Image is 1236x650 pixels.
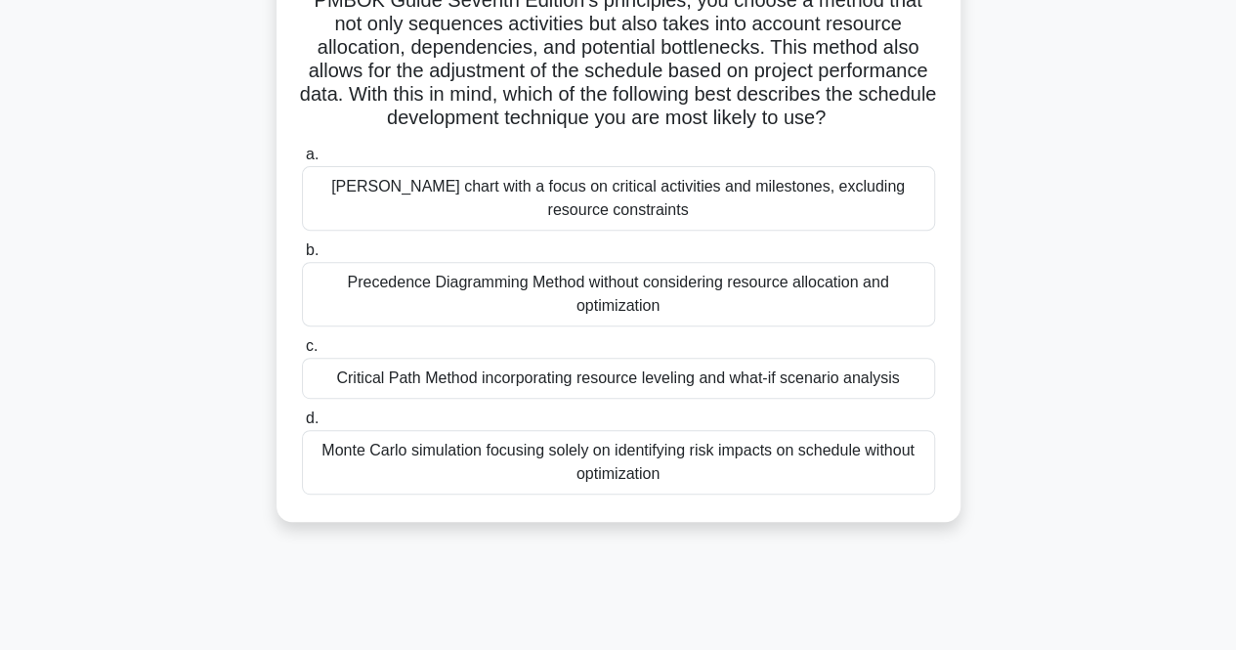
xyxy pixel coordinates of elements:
[302,166,935,231] div: [PERSON_NAME] chart with a focus on critical activities and milestones, excluding resource constr...
[306,337,318,354] span: c.
[306,241,319,258] span: b.
[302,430,935,495] div: Monte Carlo simulation focusing solely on identifying risk impacts on schedule without optimization
[302,358,935,399] div: Critical Path Method incorporating resource leveling and what-if scenario analysis
[302,262,935,326] div: Precedence Diagramming Method without considering resource allocation and optimization
[306,410,319,426] span: d.
[306,146,319,162] span: a.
